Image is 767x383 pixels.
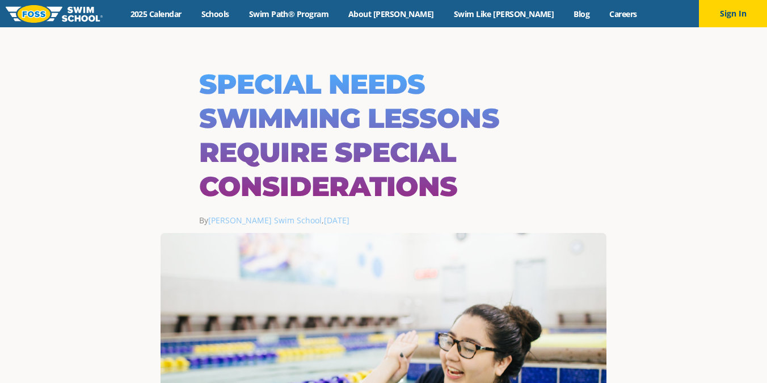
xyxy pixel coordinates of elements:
a: Swim Like [PERSON_NAME] [444,9,564,19]
a: [DATE] [324,215,349,226]
a: 2025 Calendar [120,9,191,19]
h1: Special Needs Swimming Lessons Require Special Considerations [199,67,568,203]
a: Blog [564,9,600,19]
a: Schools [191,9,239,19]
span: By [199,215,322,226]
img: FOSS Swim School Logo [6,5,103,23]
a: [PERSON_NAME] Swim School [208,215,322,226]
a: Swim Path® Program [239,9,338,19]
a: Careers [600,9,647,19]
span: , [322,215,349,226]
a: About [PERSON_NAME] [339,9,444,19]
